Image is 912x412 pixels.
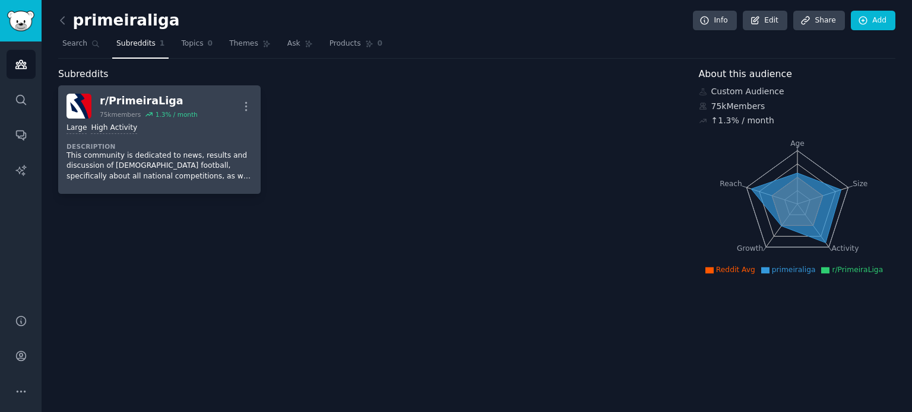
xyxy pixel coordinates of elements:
div: 1.3 % / month [156,110,198,119]
h2: primeiraliga [58,11,180,30]
span: 0 [208,39,213,49]
span: Products [330,39,361,49]
a: Info [693,11,737,31]
span: About this audience [699,67,792,82]
a: Themes [225,34,275,59]
span: Subreddits [58,67,109,82]
div: 75k Members [699,100,896,113]
div: Custom Audience [699,85,896,98]
img: GummySearch logo [7,11,34,31]
div: ↑ 1.3 % / month [711,114,774,127]
a: PrimeiraLigar/PrimeiraLiga75kmembers1.3% / monthLargeHigh ActivityDescriptionThis community is de... [58,85,261,194]
div: 75k members [100,110,141,119]
tspan: Size [853,179,867,187]
span: 1 [160,39,165,49]
p: This community is dedicated to news, results and discussion of [DEMOGRAPHIC_DATA] football, speci... [66,151,252,182]
span: Topics [181,39,203,49]
div: Large [66,123,87,134]
span: Ask [287,39,300,49]
dt: Description [66,142,252,151]
a: Search [58,34,104,59]
a: Topics0 [177,34,217,59]
span: Search [62,39,87,49]
div: High Activity [91,123,137,134]
img: PrimeiraLiga [66,94,91,119]
tspan: Activity [831,244,859,253]
span: Subreddits [116,39,156,49]
tspan: Age [790,139,805,148]
a: Subreddits1 [112,34,169,59]
span: Reddit Avg [716,266,755,274]
span: r/PrimeiraLiga [832,266,883,274]
a: Share [793,11,844,31]
span: 0 [378,39,383,49]
tspan: Reach [720,179,742,187]
a: Edit [743,11,787,31]
a: Add [851,11,895,31]
tspan: Growth [737,244,763,253]
a: Ask [283,34,317,59]
span: Themes [229,39,258,49]
a: Products0 [325,34,387,59]
span: primeiraliga [772,266,816,274]
div: r/ PrimeiraLiga [100,94,198,108]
